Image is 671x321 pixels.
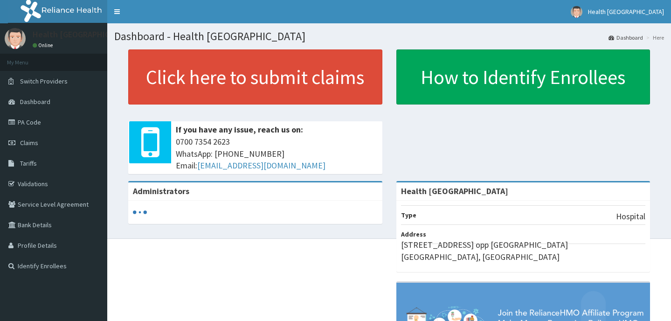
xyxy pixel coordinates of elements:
[396,49,650,105] a: How to Identify Enrollees
[133,205,147,219] svg: audio-loading
[20,159,37,167] span: Tariffs
[644,34,664,42] li: Here
[197,160,325,171] a: [EMAIL_ADDRESS][DOMAIN_NAME]
[128,49,382,105] a: Click here to submit claims
[20,77,68,85] span: Switch Providers
[114,30,664,42] h1: Dashboard - Health [GEOGRAPHIC_DATA]
[401,186,508,196] strong: Health [GEOGRAPHIC_DATA]
[20,139,38,147] span: Claims
[609,34,643,42] a: Dashboard
[588,7,664,16] span: Health [GEOGRAPHIC_DATA]
[401,211,416,219] b: Type
[571,6,582,18] img: User Image
[20,98,50,106] span: Dashboard
[33,42,55,49] a: Online
[401,239,646,263] p: [STREET_ADDRESS] opp [GEOGRAPHIC_DATA] [GEOGRAPHIC_DATA], [GEOGRAPHIC_DATA]
[176,124,303,135] b: If you have any issue, reach us on:
[616,210,645,223] p: Hospital
[133,186,189,196] b: Administrators
[176,136,378,172] span: 0700 7354 2623 WhatsApp: [PHONE_NUMBER] Email:
[5,28,26,49] img: User Image
[401,230,426,238] b: Address
[33,30,137,39] p: Health [GEOGRAPHIC_DATA]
